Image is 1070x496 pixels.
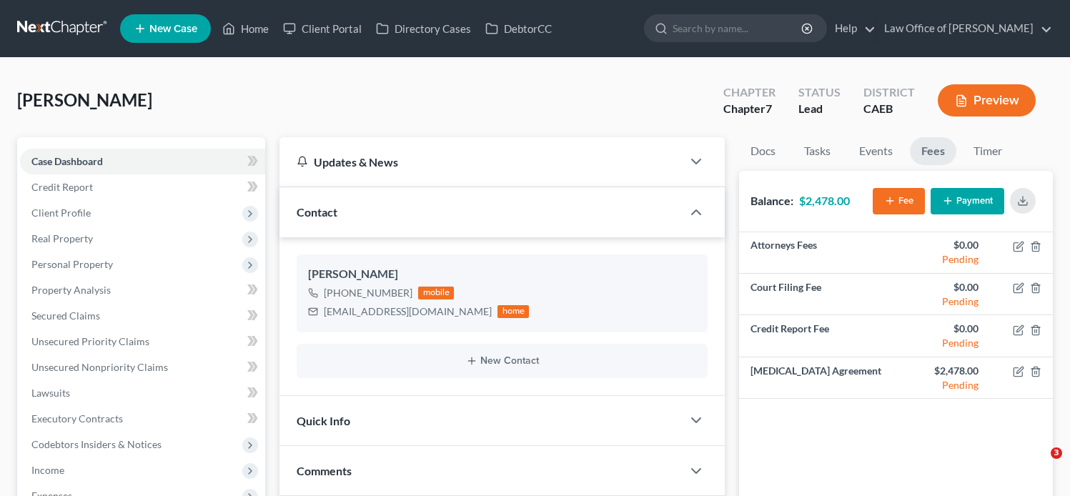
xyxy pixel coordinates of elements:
div: Updates & News [297,154,665,169]
span: Codebtors Insiders & Notices [31,438,162,450]
span: Client Profile [31,207,91,219]
a: Secured Claims [20,303,265,329]
div: Pending [907,252,979,267]
span: 3 [1051,447,1062,459]
a: Home [215,16,276,41]
div: [PHONE_NUMBER] [324,286,412,300]
button: Fee [873,188,925,214]
span: Quick Info [297,414,350,427]
td: Court Filing Fee [739,274,896,315]
div: [EMAIL_ADDRESS][DOMAIN_NAME] [324,304,492,319]
a: Help [828,16,876,41]
span: Comments [297,464,352,477]
div: Lead [798,101,841,117]
a: Case Dashboard [20,149,265,174]
div: home [497,305,529,318]
a: Law Office of [PERSON_NAME] [877,16,1052,41]
div: $2,478.00 [907,364,979,378]
a: Property Analysis [20,277,265,303]
div: $0.00 [907,238,979,252]
button: New Contact [308,355,696,367]
div: $0.00 [907,322,979,336]
div: $0.00 [907,280,979,294]
span: Unsecured Priority Claims [31,335,149,347]
strong: Balance: [751,194,793,207]
span: Property Analysis [31,284,111,296]
span: [PERSON_NAME] [17,89,152,110]
span: Secured Claims [31,309,100,322]
div: mobile [418,287,454,299]
div: Status [798,84,841,101]
a: Credit Report [20,174,265,200]
a: Lawsuits [20,380,265,406]
a: Unsecured Nonpriority Claims [20,354,265,380]
span: Lawsuits [31,387,70,399]
span: Personal Property [31,258,113,270]
button: Preview [938,84,1036,116]
a: Events [848,137,904,165]
span: Contact [297,205,337,219]
a: Tasks [793,137,842,165]
iframe: Intercom live chat [1021,447,1056,482]
div: Pending [907,378,979,392]
span: Credit Report [31,181,93,193]
div: [PERSON_NAME] [308,266,696,283]
span: Case Dashboard [31,155,103,167]
span: New Case [149,24,197,34]
strong: $2,478.00 [799,194,850,207]
a: Directory Cases [369,16,478,41]
a: Timer [962,137,1014,165]
div: Chapter [723,84,776,101]
span: Unsecured Nonpriority Claims [31,361,168,373]
span: Real Property [31,232,93,244]
input: Search by name... [673,15,803,41]
a: Fees [910,137,956,165]
td: Attorneys Fees [739,232,896,274]
div: District [863,84,915,101]
div: Chapter [723,101,776,117]
td: Credit Report Fee [739,315,896,357]
a: Unsecured Priority Claims [20,329,265,354]
span: Income [31,464,64,476]
a: DebtorCC [478,16,559,41]
div: Pending [907,336,979,350]
a: Client Portal [276,16,369,41]
a: Docs [739,137,787,165]
span: 7 [766,101,772,115]
a: Executory Contracts [20,406,265,432]
button: Payment [931,188,1004,214]
div: CAEB [863,101,915,117]
div: Pending [907,294,979,309]
td: [MEDICAL_DATA] Agreement [739,357,896,398]
span: Executory Contracts [31,412,123,425]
